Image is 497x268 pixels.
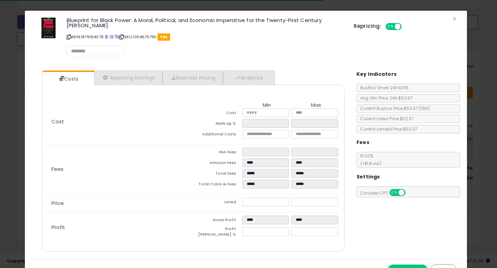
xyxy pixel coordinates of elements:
span: (+$1.8 var) [357,161,381,166]
td: Cost [193,109,242,119]
h5: Repricing: [354,23,381,29]
a: All offer listings [110,34,114,40]
p: Fees [46,166,193,172]
a: Your listing only [115,34,118,40]
td: Listed [193,198,242,208]
span: Current Landed Price: $52.97 [357,126,417,132]
span: OFF [401,24,412,30]
td: Total Costs & Fees [193,180,242,190]
span: Consider CPT: [357,190,415,196]
span: ON [390,190,399,196]
span: ON [386,24,395,30]
th: Min [242,102,291,109]
td: Profit [PERSON_NAME] % [193,226,242,239]
span: BuyBox Share 24h: 100% [357,85,408,91]
a: Analytics [223,71,274,85]
span: Avg. Win Price 24h: $52.97 [357,95,412,101]
h3: Blueprint for Black Power: A Moral, Political, and Economic Imperative for the Twenty-First Centu... [67,18,343,28]
a: Repricing Settings [94,71,163,85]
td: FBA Fees [193,148,242,158]
p: Price [46,200,193,206]
td: Gross Profit [193,216,242,226]
th: Max [291,102,340,109]
p: Cost [46,119,193,124]
span: Current Listed Price: $52.97 [357,116,413,122]
h5: Fees [357,138,370,147]
td: Additional Costs [193,130,242,141]
a: BuyBox page [105,34,108,40]
span: FBA [157,33,170,41]
p: Profit [46,225,193,230]
h5: Key Indicators [357,70,397,79]
span: OFF [404,190,415,196]
td: Total Fees [193,169,242,180]
span: 15.00 % [357,153,381,166]
td: Amazon Fees [193,158,242,169]
h5: Settings [357,173,380,181]
img: 41ureWUL8DL._SL60_.jpg [41,18,56,38]
span: × [452,14,457,24]
a: Business Pricing [163,71,223,85]
span: ( FBA ) [419,105,430,111]
span: $52.97 [404,105,430,111]
span: Current Buybox Price: [357,105,430,111]
p: ASIN: 1879164078 | SKU: 1054679795 [67,31,343,42]
td: Mark up % [193,119,242,130]
a: Costs [42,72,94,86]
